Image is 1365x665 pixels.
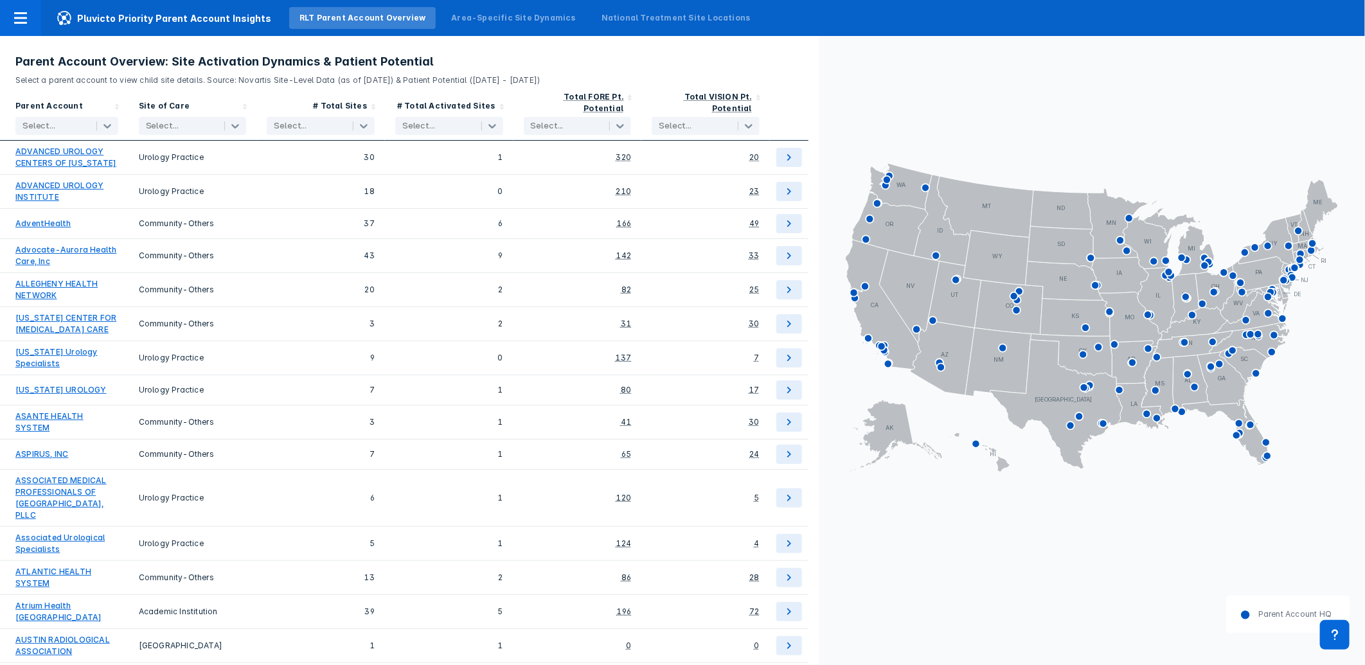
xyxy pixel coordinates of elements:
[15,69,803,86] p: Select a parent account to view child site details. Source: Novartis Site-Level Data (as of [DATE...
[749,318,760,330] div: 30
[602,12,751,24] div: National Treatment Site Locations
[267,380,375,400] div: 7
[139,411,247,434] div: Community-Others
[15,218,71,229] a: AdventHealth
[267,566,375,589] div: 13
[395,532,503,555] div: 1
[267,346,375,369] div: 9
[267,244,375,267] div: 43
[617,606,632,617] div: 196
[750,186,760,197] div: 23
[395,312,503,335] div: 2
[621,448,631,460] div: 65
[139,566,247,589] div: Community-Others
[754,492,760,504] div: 5
[395,380,503,400] div: 1
[15,100,83,114] div: Parent Account
[1320,620,1350,650] div: Contact Support
[395,146,503,169] div: 1
[754,352,760,364] div: 7
[289,7,436,29] a: RLT Parent Account Overview
[626,640,631,652] div: 0
[616,538,632,549] div: 124
[621,416,631,428] div: 41
[267,600,375,623] div: 39
[139,600,247,623] div: Academic Institution
[15,180,118,203] a: ADVANCED UROLOGY INSTITUTE
[749,250,760,262] div: 33
[395,600,503,623] div: 5
[139,180,247,203] div: Urology Practice
[139,475,247,521] div: Urology Practice
[395,475,503,521] div: 1
[395,214,503,233] div: 6
[395,411,503,434] div: 1
[15,600,118,623] a: Atrium Health [GEOGRAPHIC_DATA]
[616,352,632,364] div: 137
[139,346,247,369] div: Urology Practice
[749,384,760,396] div: 17
[15,54,803,69] h3: Parent Account Overview: Site Activation Dynamics & Patient Potential
[754,640,760,652] div: 0
[15,566,118,589] a: ATLANTIC HEALTH SYSTEM
[41,10,287,26] span: Pluvicto Priority Parent Account Insights
[15,312,118,335] a: [US_STATE] CENTER FOR [MEDICAL_DATA] CARE
[256,86,385,141] div: Sort
[15,384,107,396] a: [US_STATE] UROLOGY
[139,146,247,169] div: Urology Practice
[15,244,118,267] a: Advocate-Aurora Health Care, Inc
[395,634,503,657] div: 1
[513,86,642,141] div: Sort
[397,100,495,114] div: # Total Activated Sites
[451,12,575,24] div: Area-Specific Site Dynamics
[621,572,631,583] div: 86
[564,92,623,113] div: Total FORE Pt. Potential
[750,218,760,229] div: 49
[139,380,247,400] div: Urology Practice
[267,445,375,464] div: 7
[267,475,375,521] div: 6
[1251,608,1332,620] dd: Parent Account HQ
[395,180,503,203] div: 0
[616,186,632,197] div: 210
[267,146,375,169] div: 30
[395,278,503,301] div: 2
[313,100,367,114] div: # Total Sites
[591,7,761,29] a: National Treatment Site Locations
[267,532,375,555] div: 5
[750,284,760,296] div: 25
[617,218,632,229] div: 166
[616,492,632,504] div: 120
[267,214,375,233] div: 37
[750,152,760,163] div: 20
[621,284,631,296] div: 82
[684,92,752,113] div: Total VISION Pt. Potential
[267,278,375,301] div: 20
[139,445,247,464] div: Community-Others
[395,445,503,464] div: 1
[15,448,68,460] a: ASPIRUS, INC
[15,634,118,657] a: AUSTIN RADIOLOGICAL ASSOCIATION
[750,448,760,460] div: 24
[616,152,632,163] div: 320
[129,86,257,141] div: Sort
[621,384,631,396] div: 80
[441,7,585,29] a: Area-Specific Site Dynamics
[139,312,247,335] div: Community-Others
[15,346,118,369] a: [US_STATE] Urology Specialists
[750,572,760,583] div: 28
[15,475,118,521] a: ASSOCIATED MEDICAL PROFESSIONALS OF [GEOGRAPHIC_DATA], PLLC
[15,146,118,169] a: ADVANCED UROLOGY CENTERS OF [US_STATE]
[749,416,760,428] div: 30
[299,12,425,24] div: RLT Parent Account Overview
[754,538,760,549] div: 4
[139,214,247,233] div: Community-Others
[15,278,118,301] a: ALLEGHENY HEALTH NETWORK
[395,244,503,267] div: 9
[139,244,247,267] div: Community-Others
[641,86,770,141] div: Sort
[395,346,503,369] div: 0
[621,318,631,330] div: 31
[385,86,513,141] div: Sort
[139,634,247,657] div: [GEOGRAPHIC_DATA]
